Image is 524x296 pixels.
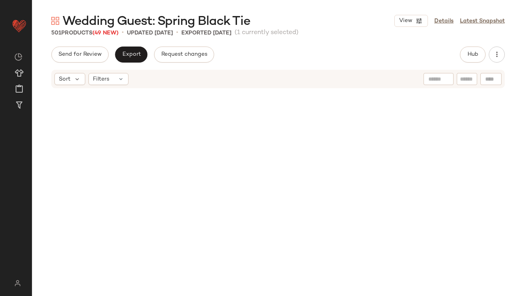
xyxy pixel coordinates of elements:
[115,47,147,63] button: Export
[235,28,299,38] span: (1 currently selected)
[51,17,59,25] img: svg%3e
[11,18,27,34] img: heart_red.DM2ytmEG.svg
[51,47,108,63] button: Send for Review
[181,29,231,37] p: Exported [DATE]
[460,47,486,63] button: Hub
[127,29,173,37] p: updated [DATE]
[51,30,61,36] span: 501
[394,15,428,27] button: View
[10,280,25,286] img: svg%3e
[93,75,109,83] span: Filters
[14,53,22,61] img: svg%3e
[122,51,141,58] span: Export
[62,14,250,30] span: Wedding Guest: Spring Black Tie
[434,17,454,25] a: Details
[58,51,102,58] span: Send for Review
[51,29,118,37] div: Products
[176,28,178,38] span: •
[59,75,70,83] span: Sort
[122,28,124,38] span: •
[467,51,478,58] span: Hub
[399,18,412,24] span: View
[161,51,207,58] span: Request changes
[460,17,505,25] a: Latest Snapshot
[154,47,214,63] button: Request changes
[92,30,118,36] span: (49 New)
